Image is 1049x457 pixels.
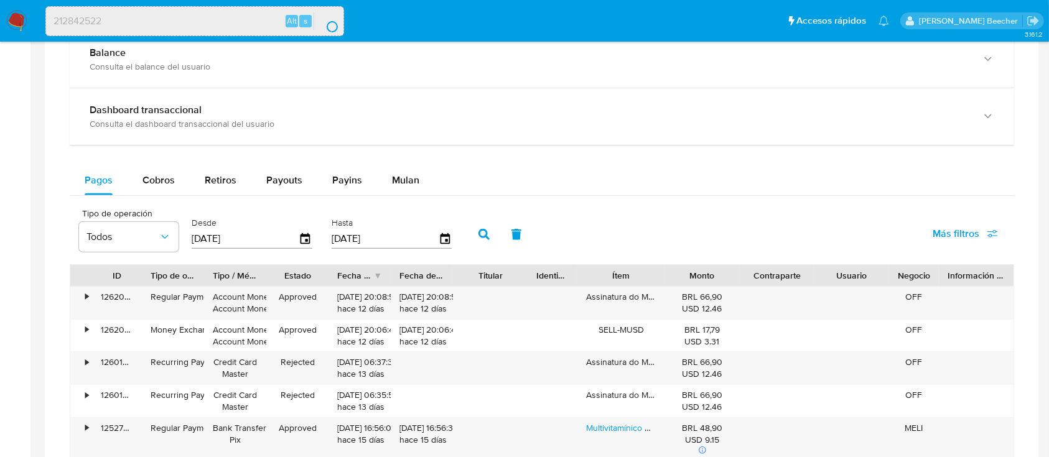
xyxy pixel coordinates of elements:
a: Notificaciones [879,16,889,26]
span: Accesos rápidos [796,14,866,27]
span: Alt [287,15,297,27]
a: Salir [1027,14,1040,27]
span: 3.161.2 [1025,29,1043,39]
button: search-icon [314,12,339,30]
span: s [304,15,307,27]
p: camila.tresguerres@mercadolibre.com [919,15,1022,27]
input: Buscar usuario o caso... [46,13,343,29]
